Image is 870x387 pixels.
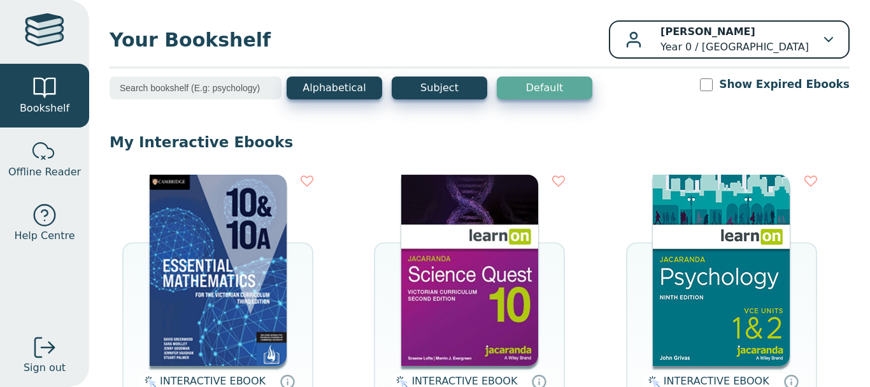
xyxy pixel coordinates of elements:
span: Help Centre [14,228,75,244]
label: Show Expired Ebooks [719,77,850,92]
span: INTERACTIVE EBOOK [664,375,769,387]
span: Your Bookshelf [110,26,609,54]
span: Offline Reader [8,164,81,180]
img: b7253847-5288-ea11-a992-0272d098c78b.jpg [401,175,538,366]
span: Bookshelf [20,101,69,116]
p: My Interactive Ebooks [110,133,850,152]
img: 95d2d3ff-45e3-4692-8648-70e4d15c5b3e.png [150,175,287,366]
b: [PERSON_NAME] [660,26,755,38]
span: Sign out [24,360,66,376]
input: Search bookshelf (E.g: psychology) [110,77,282,99]
button: Default [497,77,592,99]
span: INTERACTIVE EBOOK [411,375,517,387]
button: [PERSON_NAME]Year 0 / [GEOGRAPHIC_DATA] [609,20,850,59]
button: Subject [392,77,487,99]
img: 5dbb8fc4-eac2-4bdb-8cd5-a7394438c953.jpg [653,175,790,366]
p: Year 0 / [GEOGRAPHIC_DATA] [660,24,809,55]
button: Alphabetical [287,77,382,99]
span: INTERACTIVE EBOOK [160,375,266,387]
